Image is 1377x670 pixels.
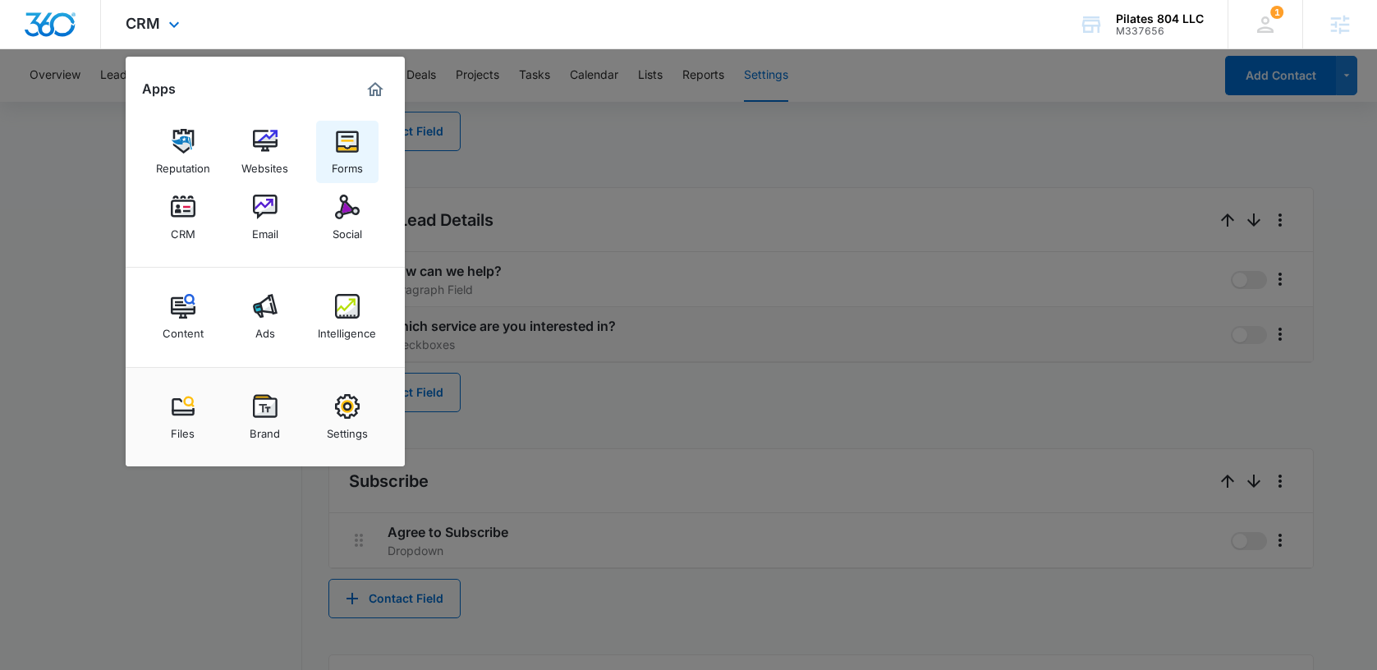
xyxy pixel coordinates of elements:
[1270,6,1283,19] div: notifications count
[316,121,379,183] a: Forms
[152,286,214,348] a: Content
[327,419,368,440] div: Settings
[316,186,379,249] a: Social
[316,386,379,448] a: Settings
[163,319,204,340] div: Content
[316,286,379,348] a: Intelligence
[142,81,176,97] h2: Apps
[152,121,214,183] a: Reputation
[152,386,214,448] a: Files
[1270,6,1283,19] span: 1
[1116,25,1204,37] div: account id
[332,154,363,175] div: Forms
[126,15,160,32] span: CRM
[318,319,376,340] div: Intelligence
[250,419,280,440] div: Brand
[234,286,296,348] a: Ads
[234,121,296,183] a: Websites
[252,219,278,241] div: Email
[241,154,288,175] div: Websites
[171,419,195,440] div: Files
[152,186,214,249] a: CRM
[234,386,296,448] a: Brand
[156,154,210,175] div: Reputation
[171,219,195,241] div: CRM
[234,186,296,249] a: Email
[362,76,388,103] a: Marketing 360® Dashboard
[255,319,275,340] div: Ads
[1116,12,1204,25] div: account name
[333,219,362,241] div: Social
